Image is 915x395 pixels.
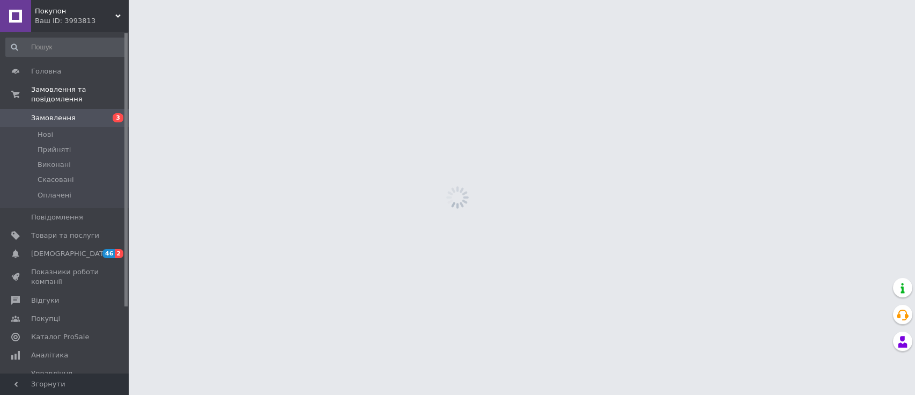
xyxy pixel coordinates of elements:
[35,6,115,16] span: Покупон
[31,350,68,360] span: Аналітика
[38,145,71,155] span: Прийняті
[31,249,110,259] span: [DEMOGRAPHIC_DATA]
[31,314,60,324] span: Покупці
[5,38,126,57] input: Пошук
[31,113,76,123] span: Замовлення
[31,213,83,222] span: Повідомлення
[31,267,99,287] span: Показники роботи компанії
[115,249,123,258] span: 2
[31,231,99,240] span: Товари та послуги
[38,175,74,185] span: Скасовані
[35,16,129,26] div: Ваш ID: 3993813
[38,191,71,200] span: Оплачені
[113,113,123,122] span: 3
[31,332,89,342] span: Каталог ProSale
[102,249,115,258] span: 46
[38,130,53,140] span: Нові
[38,160,71,170] span: Виконані
[31,369,99,388] span: Управління сайтом
[31,296,59,305] span: Відгуки
[31,67,61,76] span: Головна
[31,85,129,104] span: Замовлення та повідомлення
